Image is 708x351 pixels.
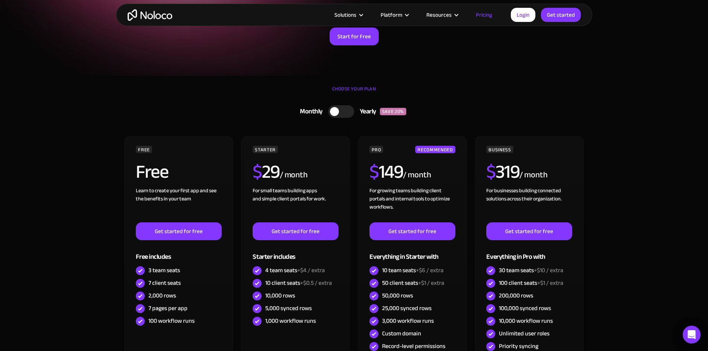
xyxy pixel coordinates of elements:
a: Get started [541,8,581,22]
div: For small teams building apps and simple client portals for work. ‍ [253,187,338,222]
div: / month [403,169,431,181]
div: Platform [371,10,417,20]
div: 10 team seats [382,266,443,274]
span: +$6 / extra [416,265,443,276]
div: Priority syncing [499,342,538,350]
a: Get started for free [486,222,572,240]
div: Yearly [354,106,380,117]
div: 50,000 rows [382,292,413,300]
div: BUSINESS [486,146,513,153]
div: Platform [381,10,402,20]
div: Custom domain [382,329,421,338]
div: 10 client seats [265,279,332,287]
a: Get started for free [369,222,455,240]
div: Open Intercom Messenger [683,326,701,344]
div: Everything in Starter with [369,240,455,264]
div: Everything in Pro with [486,240,572,264]
div: 10,000 rows [265,292,295,300]
div: 200,000 rows [499,292,533,300]
div: / month [519,169,547,181]
div: 30 team seats [499,266,563,274]
a: Get started for free [253,222,338,240]
a: Pricing [467,10,502,20]
div: 5,000 synced rows [265,304,312,312]
div: PRO [369,146,383,153]
div: Solutions [325,10,371,20]
h2: 319 [486,162,519,181]
div: CHOOSE YOUR PLAN [124,83,585,102]
h2: Free [136,162,168,181]
div: 2,000 rows [148,292,176,300]
div: Solutions [334,10,356,20]
div: 1,000 workflow runs [265,317,316,325]
div: 3,000 workflow runs [382,317,434,325]
div: Resources [417,10,467,20]
div: Record-level permissions [382,342,445,350]
div: RECOMMENDED [415,146,455,153]
div: STARTER [253,146,278,153]
span: $ [253,154,262,189]
div: 25,000 synced rows [382,304,432,312]
span: +$10 / extra [534,265,563,276]
div: 50 client seats [382,279,444,287]
div: / month [280,169,308,181]
div: Learn to create your first app and see the benefits in your team ‍ [136,187,221,222]
span: +$1 / extra [537,277,563,289]
span: +$1 / extra [418,277,444,289]
div: For businesses building connected solutions across their organization. ‍ [486,187,572,222]
span: +$0.5 / extra [300,277,332,289]
a: Login [511,8,535,22]
h2: 29 [253,162,280,181]
div: FREE [136,146,152,153]
h2: 149 [369,162,403,181]
span: +$4 / extra [297,265,325,276]
a: Start for Free [330,28,379,45]
div: Starter includes [253,240,338,264]
div: 100 workflow runs [148,317,195,325]
div: Unlimited user roles [499,329,550,338]
div: 7 pages per app [148,304,188,312]
div: For growing teams building client portals and internal tools to optimize workflows. [369,187,455,222]
div: Resources [426,10,452,20]
div: 100,000 synced rows [499,304,551,312]
a: Get started for free [136,222,221,240]
div: Monthly [291,106,328,117]
span: $ [369,154,379,189]
div: Free includes [136,240,221,264]
div: 7 client seats [148,279,181,287]
div: 3 team seats [148,266,180,274]
a: home [128,9,172,21]
div: 100 client seats [499,279,563,287]
div: SAVE 20% [380,108,406,115]
div: 4 team seats [265,266,325,274]
span: $ [486,154,496,189]
div: 10,000 workflow runs [499,317,553,325]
